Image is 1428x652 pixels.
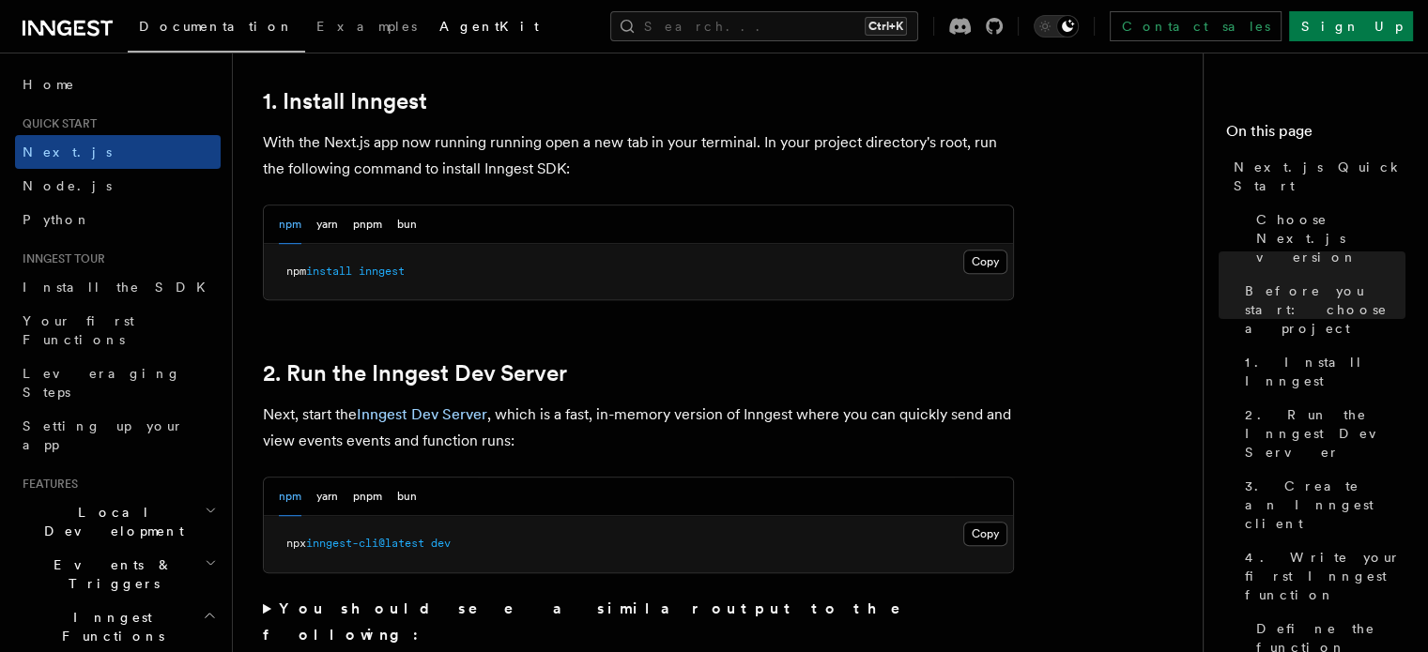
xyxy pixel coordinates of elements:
[439,19,539,34] span: AgentKit
[15,169,221,203] a: Node.js
[263,360,567,387] a: 2. Run the Inngest Dev Server
[279,205,301,244] button: npm
[15,135,221,169] a: Next.js
[1245,281,1405,338] span: Before you start: choose a project
[963,250,1007,274] button: Copy
[286,265,306,278] span: npm
[23,313,134,347] span: Your first Functions
[15,503,205,540] span: Local Development
[1234,158,1405,195] span: Next.js Quick Start
[263,599,927,644] strong: You should see a similar output to the following:
[23,212,91,227] span: Python
[1237,345,1405,398] a: 1. Install Inngest
[15,608,203,645] span: Inngest Functions
[263,402,1014,454] p: Next, start the , which is a fast, in-memory version of Inngest where you can quickly send and vi...
[359,265,405,278] span: inngest
[263,129,1014,182] p: With the Next.js app now running running open a new tab in your terminal. In your project directo...
[15,68,221,101] a: Home
[316,19,417,34] span: Examples
[610,11,918,41] button: Search...Ctrl+K
[1289,11,1413,41] a: Sign Up
[23,178,112,193] span: Node.js
[357,405,487,423] a: Inngest Dev Server
[23,144,112,159] span: Next.js
[15,555,205,593] span: Events & Triggers
[23,280,217,295] span: Install the SDK
[15,251,105,266] span: Inngest tour
[263,596,1014,648] summary: You should see a similar output to the following:
[1110,11,1282,41] a: Contact sales
[1256,210,1405,266] span: Choose Next.js version
[316,205,338,244] button: yarn
[286,537,306,550] span: npx
[128,6,305,53] a: Documentation
[316,478,338,516] button: yarn
[1245,477,1405,533] span: 3. Create an Inngest client
[1245,548,1405,604] span: 4. Write your first Inngest function
[963,522,1007,546] button: Copy
[397,478,417,516] button: bun
[263,88,427,114] a: 1. Install Inngest
[305,6,428,51] a: Examples
[1237,540,1405,612] a: 4. Write your first Inngest function
[353,478,382,516] button: pnpm
[1034,15,1079,38] button: Toggle dark mode
[1245,353,1405,390] span: 1. Install Inngest
[865,17,907,36] kbd: Ctrl+K
[23,366,181,400] span: Leveraging Steps
[306,537,424,550] span: inngest-cli@latest
[1237,398,1405,469] a: 2. Run the Inngest Dev Server
[23,75,75,94] span: Home
[139,19,294,34] span: Documentation
[397,205,417,244] button: bun
[1226,150,1405,203] a: Next.js Quick Start
[1237,469,1405,540] a: 3. Create an Inngest client
[1249,203,1405,274] a: Choose Next.js version
[23,418,184,452] span: Setting up your app
[353,205,382,244] button: pnpm
[15,356,221,409] a: Leveraging Steps
[279,478,301,516] button: npm
[15,304,221,356] a: Your first Functions
[15,495,221,548] button: Local Development
[306,265,352,278] span: install
[1226,120,1405,150] h4: On this page
[15,203,221,236] a: Python
[15,270,221,304] a: Install the SDK
[15,548,221,600] button: Events & Triggers
[431,537,451,550] span: dev
[428,6,550,51] a: AgentKit
[1237,274,1405,345] a: Before you start: choose a project
[15,477,78,492] span: Features
[1245,405,1405,462] span: 2. Run the Inngest Dev Server
[15,409,221,462] a: Setting up your app
[15,116,97,131] span: Quick start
